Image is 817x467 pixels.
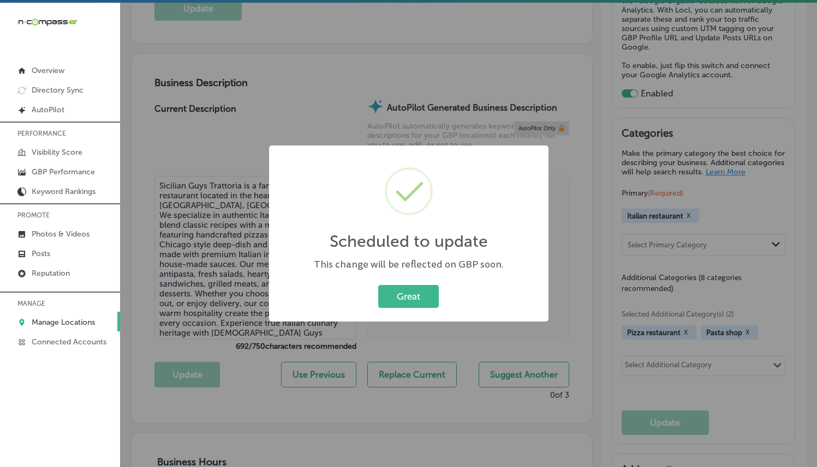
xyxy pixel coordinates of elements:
p: Posts [32,249,50,258]
img: 660ab0bf-5cc7-4cb8-ba1c-48b5ae0f18e60NCTV_CLogo_TV_Black_-500x88.png [17,17,77,27]
p: Visibility Score [32,148,82,157]
p: Directory Sync [32,86,84,95]
p: GBP Performance [32,167,95,177]
button: Great [378,285,439,307]
p: AutoPilot [32,105,64,114]
p: Reputation [32,269,70,278]
p: Keyword Rankings [32,187,96,196]
p: Photos & Videos [32,229,90,239]
h2: Scheduled to update [330,232,488,251]
p: Manage Locations [32,318,95,327]
div: This change will be reflected on GBP soon. [280,258,538,271]
p: Overview [32,66,64,75]
p: Connected Accounts [32,337,106,347]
